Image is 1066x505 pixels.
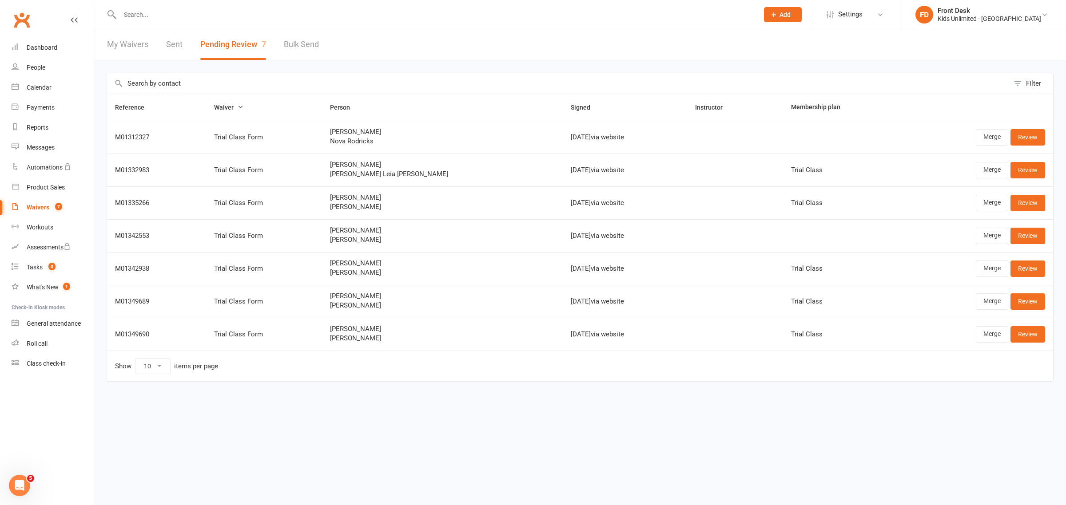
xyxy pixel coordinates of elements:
span: 5 [27,475,34,482]
div: [DATE] via website [571,166,679,174]
span: Signed [571,104,600,111]
span: 1 [63,283,70,290]
a: People [12,58,94,78]
span: [PERSON_NAME] [330,203,555,211]
div: Trial Class [791,298,892,305]
span: [PERSON_NAME] [330,161,555,169]
a: Roll call [12,334,94,354]
span: Nova Rodricks [330,138,555,145]
div: Trial Class Form [214,298,314,305]
input: Search... [117,8,752,21]
span: Waiver [214,104,243,111]
div: Trial Class [791,265,892,272]
a: Merge [976,162,1008,178]
div: Dashboard [27,44,57,51]
div: Automations [27,164,63,171]
a: Review [1010,293,1045,309]
div: Reports [27,124,48,131]
a: Product Sales [12,178,94,197]
span: [PERSON_NAME] [330,236,555,244]
span: Add [780,11,791,18]
a: Reports [12,118,94,138]
div: What's New [27,284,59,291]
div: Calendar [27,84,52,91]
div: M01312327 [115,134,198,141]
div: Trial Class Form [214,166,314,174]
a: Bulk Send [284,29,319,60]
a: Messages [12,138,94,158]
div: Trial Class Form [214,331,314,338]
a: Merge [976,293,1008,309]
div: Front Desk [938,7,1041,15]
a: Calendar [12,78,94,98]
button: Person [330,102,360,113]
a: Merge [976,260,1008,276]
a: Review [1010,326,1045,342]
span: 7 [55,203,62,210]
a: Assessments [12,237,94,257]
span: [PERSON_NAME] [330,194,555,201]
span: [PERSON_NAME] [330,335,555,342]
div: Tasks [27,264,43,271]
div: [DATE] via website [571,298,679,305]
input: Search by contact [107,73,1009,94]
button: Waiver [214,102,243,113]
a: Review [1010,228,1045,244]
span: 3 [48,263,56,270]
div: Trial Class Form [214,199,314,207]
th: Membership plan [783,94,900,121]
div: Trial Class [791,166,892,174]
div: Product Sales [27,184,65,191]
button: Add [764,7,802,22]
div: FD [915,6,933,24]
div: Workouts [27,224,53,231]
div: Trial Class [791,331,892,338]
a: Review [1010,260,1045,276]
div: Class check-in [27,360,66,367]
div: M01335266 [115,199,198,207]
div: Trial Class Form [214,265,314,272]
div: Filter [1026,78,1041,89]
div: [DATE] via website [571,265,679,272]
a: Merge [976,326,1008,342]
div: People [27,64,45,71]
div: General attendance [27,320,81,327]
div: Trial Class [791,199,892,207]
a: Dashboard [12,38,94,58]
div: M01349690 [115,331,198,338]
a: Review [1010,162,1045,178]
button: Filter [1009,73,1053,94]
span: [PERSON_NAME] [330,128,555,136]
a: Workouts [12,217,94,237]
a: Tasks 3 [12,257,94,277]
div: [DATE] via website [571,134,679,141]
div: Trial Class Form [214,134,314,141]
div: Messages [27,144,55,151]
div: [DATE] via website [571,232,679,240]
div: [DATE] via website [571,331,679,338]
a: General attendance kiosk mode [12,314,94,334]
a: Clubworx [11,9,33,31]
div: Kids Unlimited - [GEOGRAPHIC_DATA] [938,15,1041,23]
span: [PERSON_NAME] [330,260,555,267]
a: Merge [976,129,1008,145]
span: [PERSON_NAME] Leia [PERSON_NAME] [330,170,555,178]
span: [PERSON_NAME] [330,325,555,333]
a: Merge [976,228,1008,244]
a: Waivers 7 [12,197,94,217]
div: M01349689 [115,298,198,305]
div: items per page [174,363,218,370]
a: What's New1 [12,277,94,297]
div: M01342553 [115,232,198,240]
a: Payments [12,98,94,118]
a: Automations [12,158,94,178]
button: Reference [115,102,154,113]
div: Payments [27,104,55,111]
div: Waivers [27,204,49,211]
a: Sent [166,29,183,60]
div: Show [115,358,218,374]
div: [DATE] via website [571,199,679,207]
span: 7 [262,39,266,49]
a: Review [1010,129,1045,145]
a: My Waivers [107,29,148,60]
